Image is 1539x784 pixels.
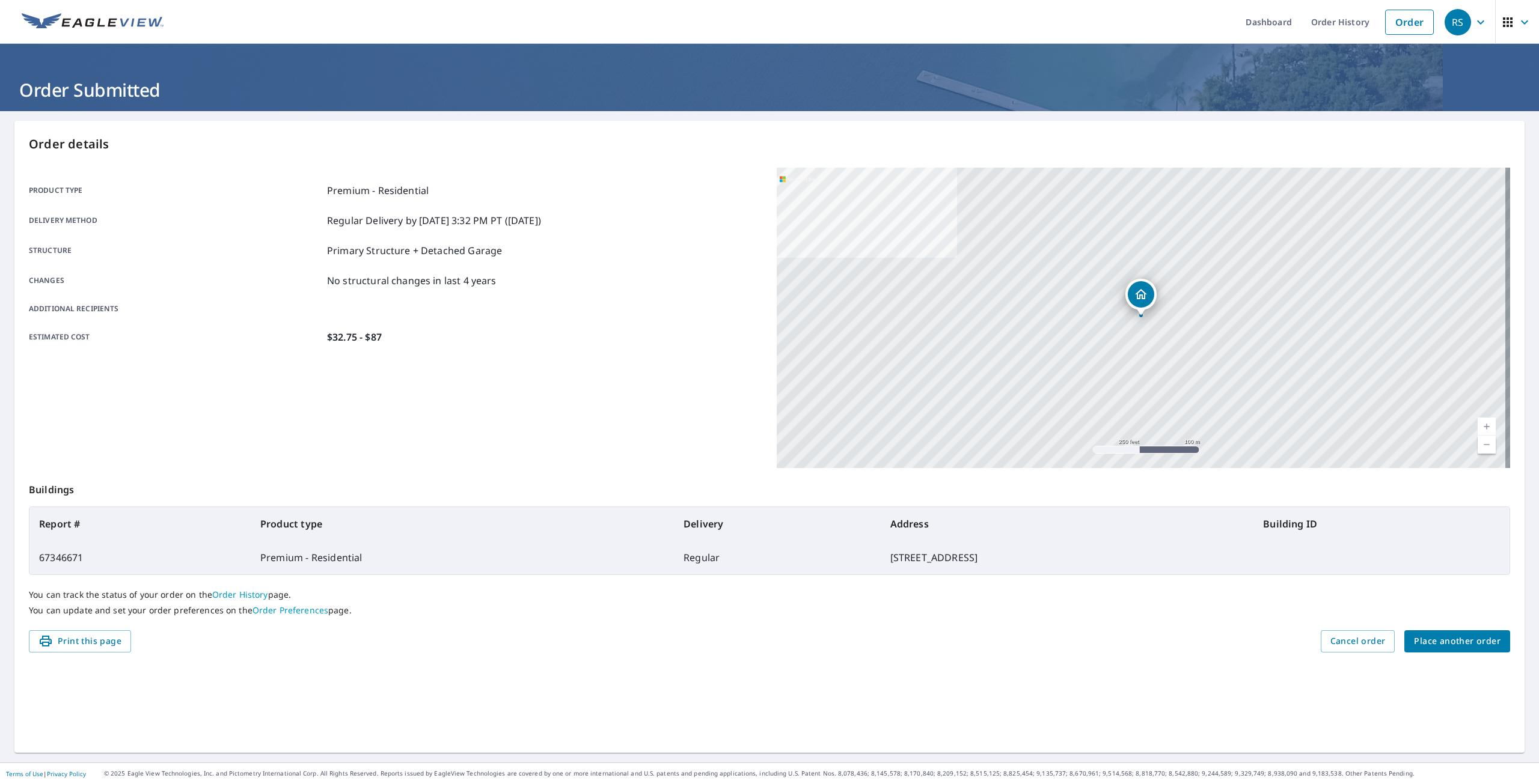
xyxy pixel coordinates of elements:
[29,243,322,258] p: Structure
[1414,634,1501,649] span: Place another order
[1330,634,1386,649] span: Cancel order
[29,213,322,228] p: Delivery method
[674,507,881,541] th: Delivery
[327,183,429,198] p: Premium - Residential
[327,213,541,228] p: Regular Delivery by [DATE] 3:32 PM PT ([DATE])
[1478,436,1496,454] a: Current Level 17, Zoom Out
[674,541,881,574] td: Regular
[1478,418,1496,436] a: Current Level 17, Zoom In
[251,507,674,541] th: Product type
[29,273,322,288] p: Changes
[251,541,674,574] td: Premium - Residential
[327,330,382,344] p: $32.75 - $87
[29,541,251,574] td: 67346671
[1125,279,1157,316] div: Dropped pin, building 1, Residential property, 405 Forest River Cir Fort Worth, TX 76112
[327,243,502,258] p: Primary Structure + Detached Garage
[29,468,1510,506] p: Buildings
[29,630,131,652] button: Print this page
[29,507,251,541] th: Report #
[29,589,1510,600] p: You can track the status of your order on the page.
[6,770,86,777] p: |
[1385,10,1434,35] a: Order
[1321,630,1395,652] button: Cancel order
[29,183,322,198] p: Product type
[6,770,43,778] a: Terms of Use
[29,135,1510,153] p: Order details
[212,589,268,600] a: Order History
[881,541,1254,574] td: [STREET_ADDRESS]
[38,634,121,649] span: Print this page
[1445,9,1471,35] div: RS
[104,769,1533,778] p: © 2025 Eagle View Technologies, Inc. and Pictometry International Corp. All Rights Reserved. Repo...
[29,330,322,344] p: Estimated cost
[1404,630,1510,652] button: Place another order
[29,605,1510,616] p: You can update and set your order preferences on the page.
[1253,507,1510,541] th: Building ID
[14,77,1525,102] h1: Order Submitted
[29,303,322,314] p: Additional recipients
[327,273,497,288] p: No structural changes in last 4 years
[881,507,1254,541] th: Address
[22,13,164,31] img: EV Logo
[47,770,86,778] a: Privacy Policy
[252,604,328,616] a: Order Preferences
